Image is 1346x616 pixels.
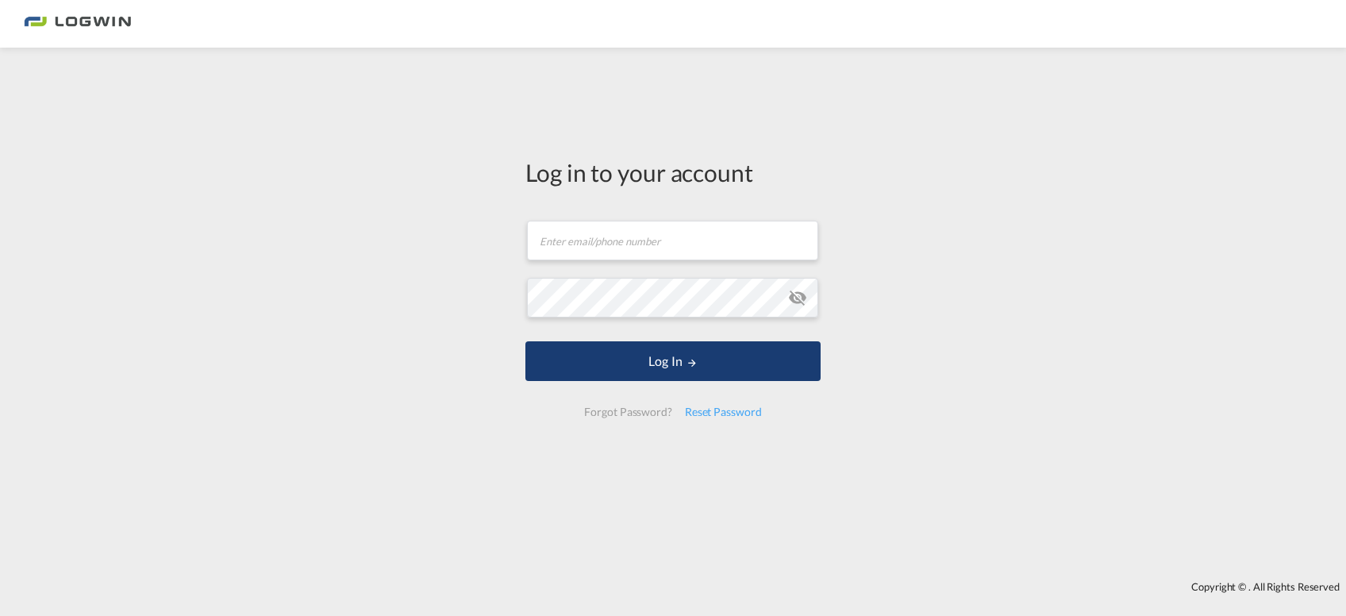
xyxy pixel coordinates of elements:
button: LOGIN [525,341,821,381]
div: Reset Password [679,398,768,426]
input: Enter email/phone number [527,221,818,260]
img: 2761ae10d95411efa20a1f5e0282d2d7.png [24,6,131,42]
div: Log in to your account [525,156,821,189]
md-icon: icon-eye-off [788,288,807,307]
div: Forgot Password? [578,398,678,426]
